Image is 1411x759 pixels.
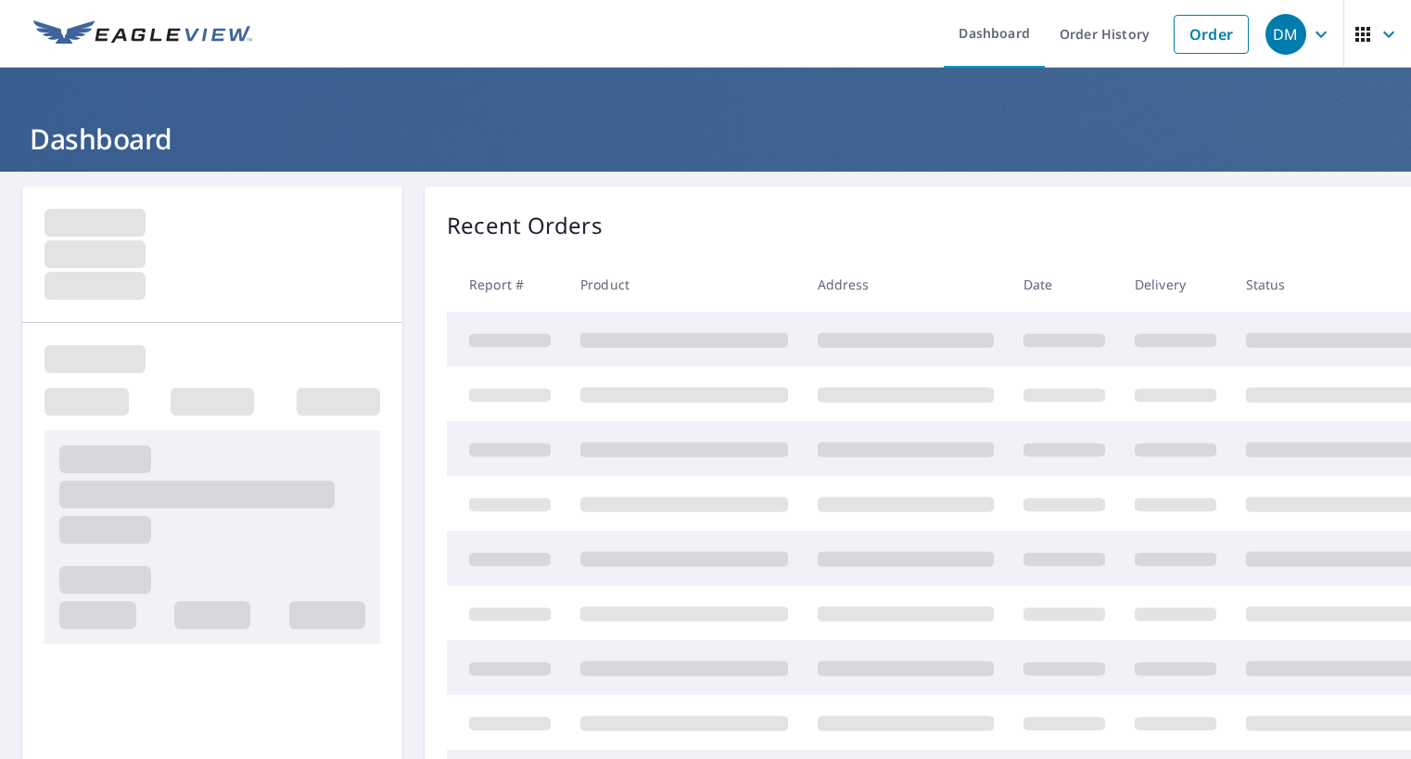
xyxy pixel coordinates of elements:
[447,257,566,312] th: Report #
[22,120,1389,158] h1: Dashboard
[803,257,1009,312] th: Address
[1120,257,1231,312] th: Delivery
[1009,257,1120,312] th: Date
[1265,14,1306,55] div: DM
[566,257,803,312] th: Product
[33,20,252,48] img: EV Logo
[447,209,603,242] p: Recent Orders
[1174,15,1249,54] a: Order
